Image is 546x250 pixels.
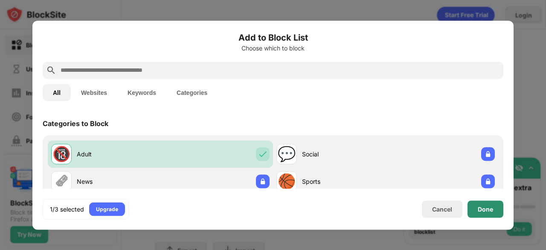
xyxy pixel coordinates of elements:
[54,173,69,190] div: 🗞
[432,206,452,213] div: Cancel
[77,150,160,159] div: Adult
[77,177,160,186] div: News
[46,65,56,75] img: search.svg
[478,206,493,212] div: Done
[71,84,117,101] button: Websites
[43,84,71,101] button: All
[50,205,84,213] div: 1/3 selected
[43,44,503,51] div: Choose which to block
[166,84,218,101] button: Categories
[43,119,108,127] div: Categories to Block
[43,31,503,44] h6: Add to Block List
[52,145,70,163] div: 🔞
[302,150,386,159] div: Social
[96,205,118,213] div: Upgrade
[117,84,166,101] button: Keywords
[278,145,296,163] div: 💬
[278,173,296,190] div: 🏀
[302,177,386,186] div: Sports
